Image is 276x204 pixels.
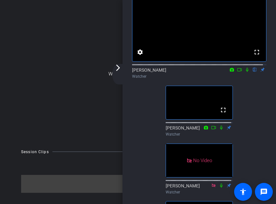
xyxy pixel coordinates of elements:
div: [PERSON_NAME] [166,183,233,195]
mat-icon: settings [136,48,144,56]
mat-icon: flip [251,67,259,72]
mat-icon: fullscreen [219,106,227,114]
div: Session Clips [21,149,49,155]
div: [PERSON_NAME] [166,125,233,137]
mat-icon: fullscreen [253,48,261,56]
mat-icon: message [260,188,268,196]
div: [PERSON_NAME] [132,67,266,79]
div: Watcher [166,189,233,195]
div: Watcher [132,74,266,79]
span: No Video [193,157,212,163]
mat-icon: accessibility [239,188,247,196]
div: Waiting for subjects to join... [2,6,274,142]
mat-icon: arrow_forward_ios [114,64,122,72]
div: Watcher [166,131,233,137]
